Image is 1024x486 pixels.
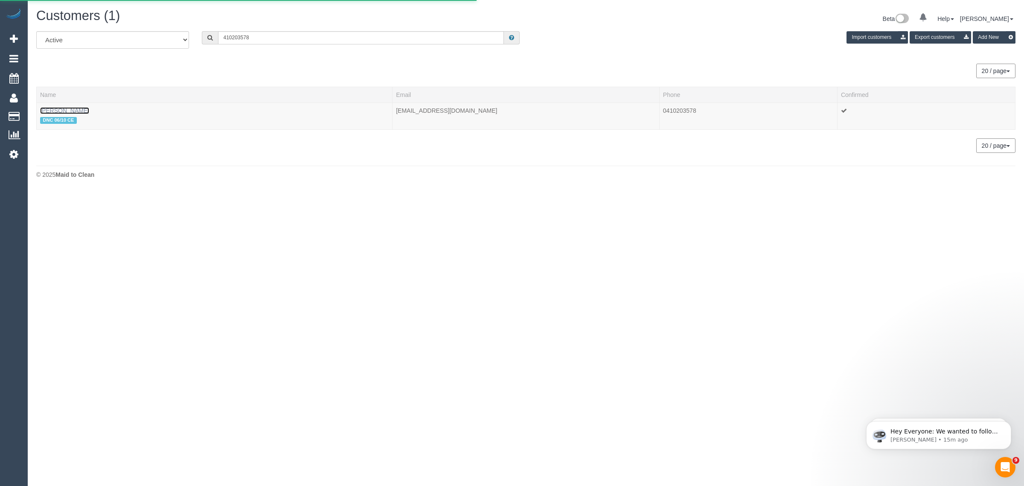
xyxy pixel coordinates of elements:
span: Customers (1) [36,8,120,23]
th: Confirmed [837,87,1015,102]
th: Name [37,87,393,102]
a: Help [937,15,954,22]
th: Phone [659,87,837,102]
iframe: Intercom live chat [995,457,1015,477]
td: Name [37,102,393,129]
nav: Pagination navigation [977,64,1015,78]
button: 20 / page [976,138,1015,153]
a: [PERSON_NAME] [40,107,89,114]
iframe: Intercom notifications message [853,403,1024,463]
button: Add New [973,31,1015,44]
p: Message from Ellie, sent 15m ago [37,33,147,41]
input: Search customers ... [218,31,504,44]
nav: Pagination navigation [977,138,1015,153]
td: Confirmed [837,102,1015,129]
span: DNC 06/10 CE [40,117,77,124]
span: Hey Everyone: We wanted to follow up and let you know we have been closely monitoring the account... [37,25,146,117]
strong: Maid to Clean [55,171,94,178]
td: Phone [659,102,837,129]
img: Automaid Logo [5,9,22,20]
span: 9 [1012,457,1019,464]
a: Beta [883,15,909,22]
button: Import customers [847,31,908,44]
div: © 2025 [36,170,1015,179]
div: Tags [40,115,389,126]
img: New interface [895,14,909,25]
button: 20 / page [976,64,1015,78]
th: Email [393,87,660,102]
a: [PERSON_NAME] [960,15,1013,22]
td: Email [393,102,660,129]
button: Export customers [910,31,971,44]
